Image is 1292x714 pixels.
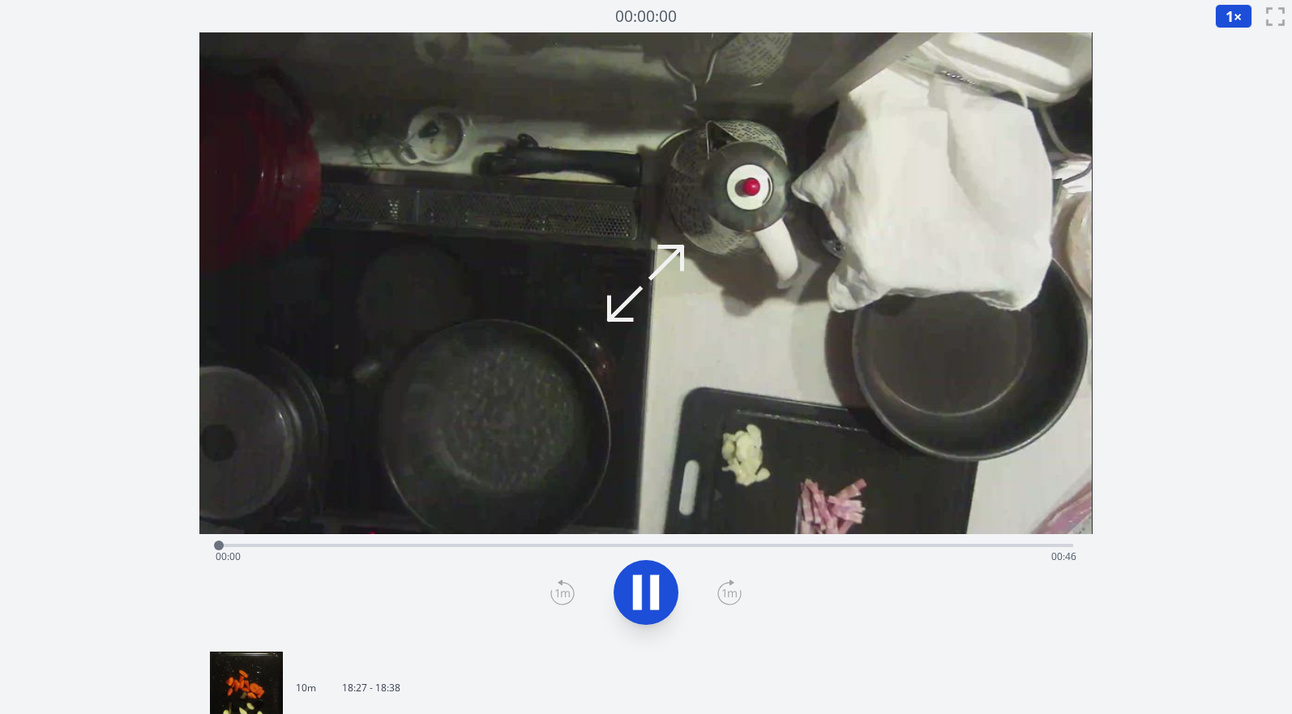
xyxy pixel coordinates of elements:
[1051,549,1076,563] span: 00:46
[296,682,316,695] p: 10m
[1226,6,1234,26] span: 1
[615,5,677,28] a: 00:00:00
[1215,4,1252,28] button: 1×
[342,682,400,695] p: 18:27 - 18:38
